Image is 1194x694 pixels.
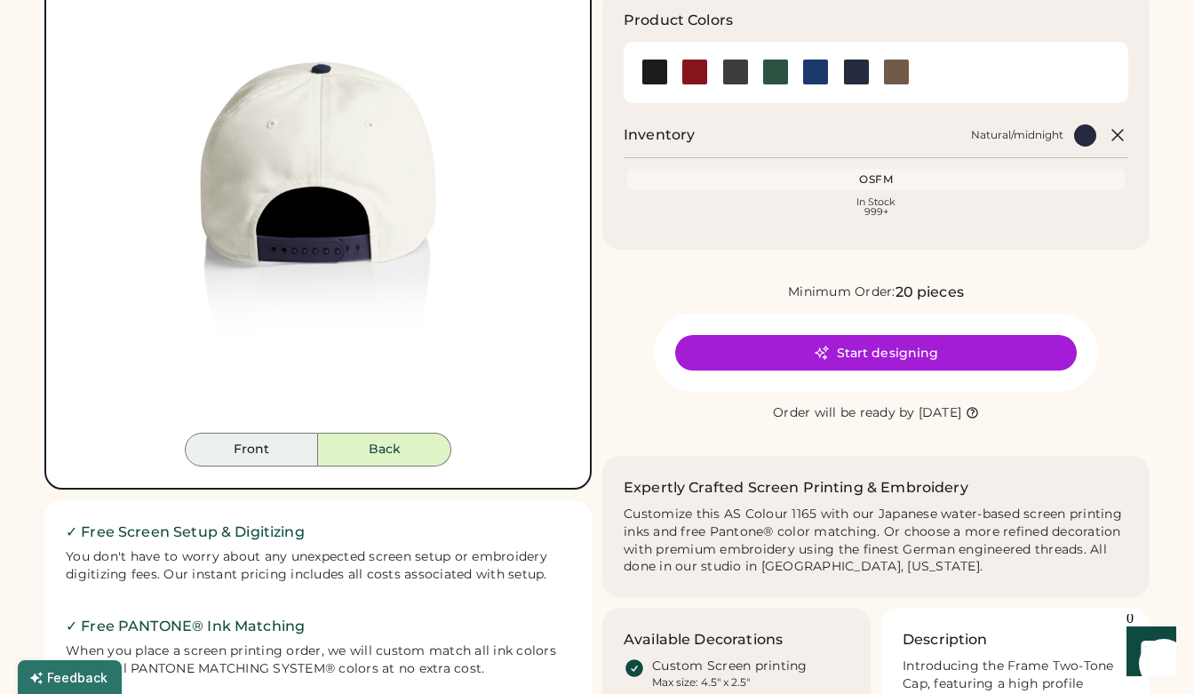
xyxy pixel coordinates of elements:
[773,404,915,422] div: Order will be ready by
[652,658,808,675] div: Custom Screen printing
[318,433,451,467] button: Back
[788,283,895,301] div: Minimum Order:
[675,335,1077,371] button: Start designing
[895,282,964,303] div: 20 pieces
[66,548,570,584] div: You don't have to worry about any unexpected screen setup or embroidery digitizing fees. Our inst...
[624,477,968,499] h2: Expertly Crafted Screen Printing & Embroidery
[624,629,783,650] h3: Available Decorations
[624,124,695,146] h2: Inventory
[185,433,318,467] button: Front
[1110,614,1186,690] iframe: Front Chat
[66,522,570,543] h2: ✓ Free Screen Setup & Digitizing
[624,10,733,31] h3: Product Colors
[631,172,1121,187] div: OSFM
[66,642,570,678] div: When you place a screen printing order, we will custom match all ink colors to official PANTONE M...
[652,675,750,690] div: Max size: 4.5" x 2.5"
[971,128,1063,142] div: Natural/midnight
[624,506,1128,577] div: Customize this AS Colour 1165 with our Japanese water-based screen printing inks and free Pantone...
[903,629,988,650] h3: Description
[66,616,570,637] h2: ✓ Free PANTONE® Ink Matching
[919,404,962,422] div: [DATE]
[631,197,1121,217] div: In Stock 999+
